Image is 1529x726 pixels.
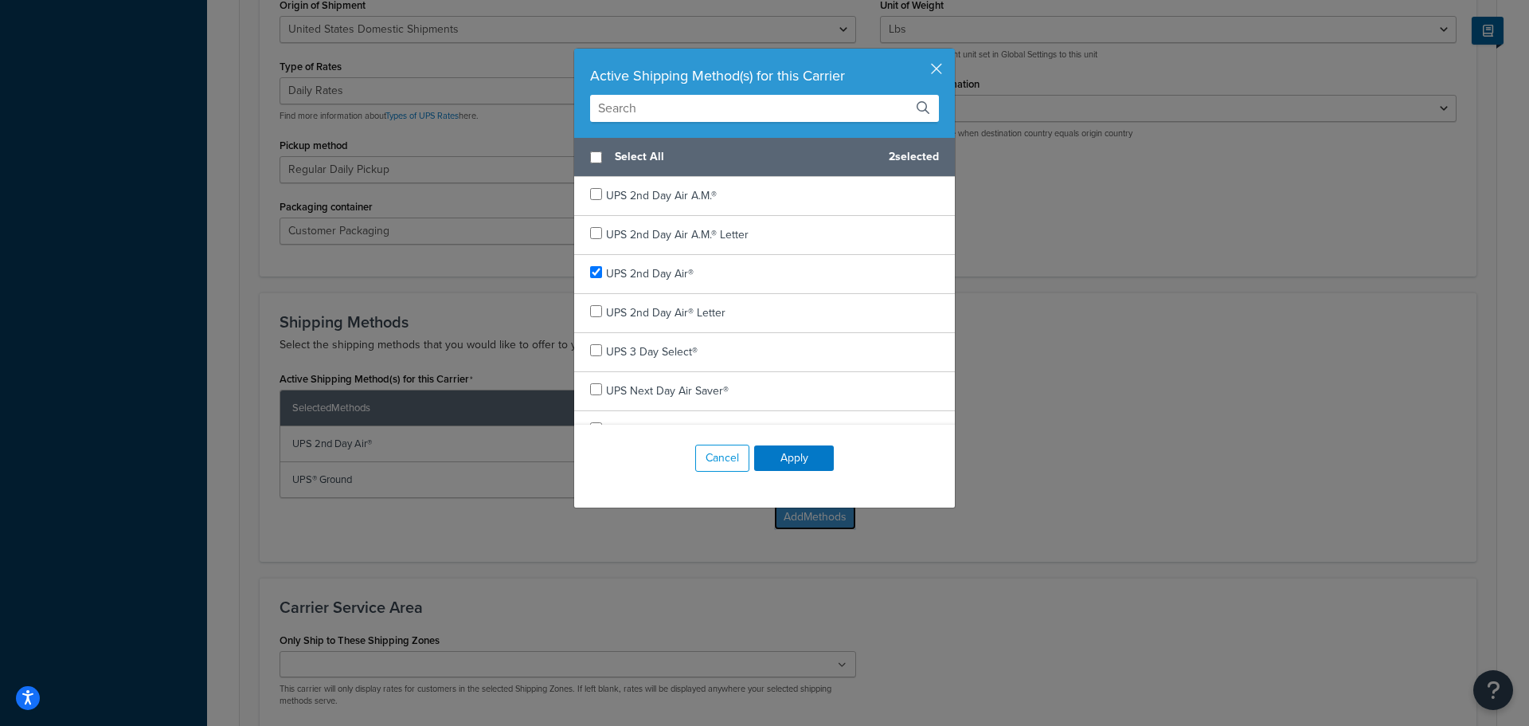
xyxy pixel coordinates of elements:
div: 2 selected [574,138,955,177]
span: UPS 2nd Day Air A.M.® Letter [606,226,749,243]
span: UPS 2nd Day Air® [606,265,694,282]
span: Select All [615,146,876,168]
span: UPS 2nd Day Air® Letter [606,304,725,321]
button: Apply [754,445,834,471]
span: UPS Next Day Air Saver® Letter [606,422,761,438]
span: UPS 2nd Day Air A.M.® [606,187,717,204]
input: Search [590,95,939,122]
span: UPS Next Day Air Saver® [606,383,729,399]
div: Active Shipping Method(s) for this Carrier [590,65,939,87]
button: Cancel [695,445,749,472]
span: UPS 3 Day Select® [606,343,698,360]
